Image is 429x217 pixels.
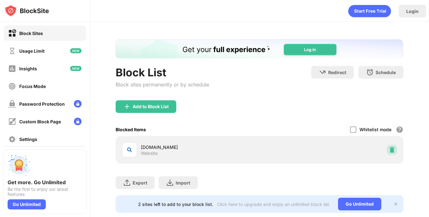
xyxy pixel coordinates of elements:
[74,100,82,108] img: lock-menu.svg
[141,150,158,156] div: Website
[8,187,82,197] div: Be the first to enjoy our latest features
[406,9,419,14] div: Login
[116,66,209,79] div: Block List
[8,100,16,108] img: password-protection-off.svg
[8,179,82,185] div: Get more. Go Unlimited
[116,127,146,132] div: Blocked Items
[376,70,396,75] div: Schedule
[8,154,30,177] img: push-unlimited.svg
[8,82,16,90] img: focus-off.svg
[8,118,16,126] img: customize-block-page-off.svg
[138,202,213,207] div: 2 sites left to add to your block list.
[19,101,65,107] div: Password Protection
[8,47,16,55] img: time-usage-off.svg
[8,199,46,209] div: Go Unlimited
[19,66,37,71] div: Insights
[133,180,147,185] div: Export
[116,39,403,58] iframe: Banner
[348,5,391,17] div: animation
[338,198,381,210] div: Go Unlimited
[393,202,398,207] img: x-button.svg
[133,104,169,109] div: Add to Block List
[19,84,46,89] div: Focus Mode
[70,48,82,53] img: new-icon.svg
[8,29,16,37] img: block-on.svg
[19,31,43,36] div: Block Sites
[8,135,16,143] img: settings-off.svg
[70,66,82,71] img: new-icon.svg
[116,81,209,88] div: Block sites permanently or by schedule
[141,144,259,150] div: [DOMAIN_NAME]
[176,180,190,185] div: Import
[19,119,61,124] div: Custom Block Page
[19,137,37,142] div: Settings
[126,146,133,154] img: favicons
[360,127,391,132] div: Whitelist mode
[74,118,82,125] img: lock-menu.svg
[4,4,49,17] img: logo-blocksite.svg
[217,202,330,207] div: Click here to upgrade and enjoy an unlimited block list.
[8,65,16,73] img: insights-off.svg
[19,48,45,54] div: Usage Limit
[328,70,346,75] div: Redirect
